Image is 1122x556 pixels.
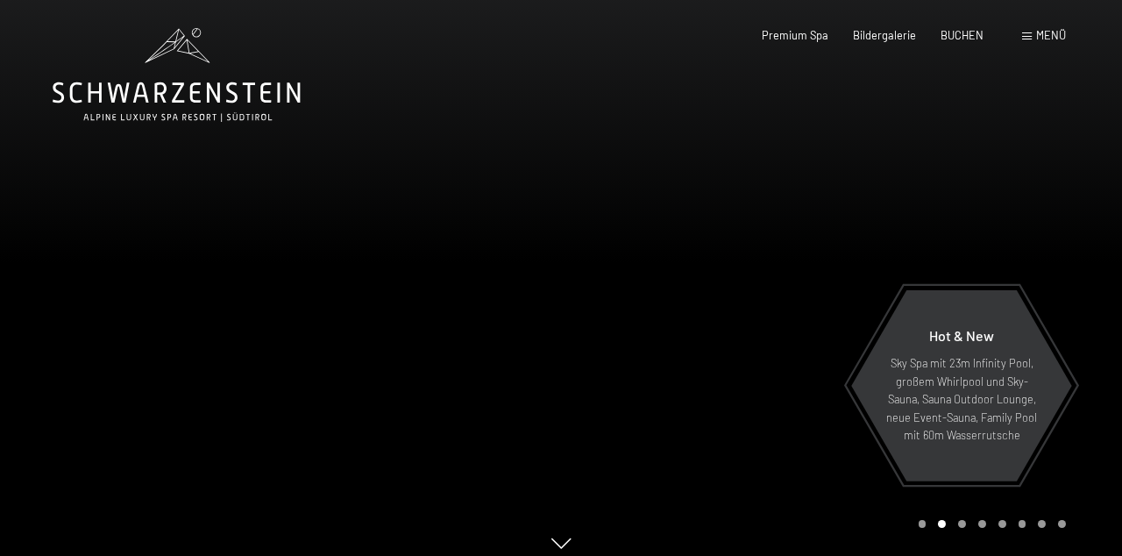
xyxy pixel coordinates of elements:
[1019,520,1026,528] div: Carousel Page 6
[762,28,828,42] a: Premium Spa
[1036,28,1066,42] span: Menü
[998,520,1006,528] div: Carousel Page 5
[938,520,946,528] div: Carousel Page 2 (Current Slide)
[885,354,1038,444] p: Sky Spa mit 23m Infinity Pool, großem Whirlpool und Sky-Sauna, Sauna Outdoor Lounge, neue Event-S...
[853,28,916,42] a: Bildergalerie
[958,520,966,528] div: Carousel Page 3
[941,28,984,42] a: BUCHEN
[1038,520,1046,528] div: Carousel Page 7
[919,520,927,528] div: Carousel Page 1
[929,327,994,344] span: Hot & New
[1058,520,1066,528] div: Carousel Page 8
[850,289,1073,482] a: Hot & New Sky Spa mit 23m Infinity Pool, großem Whirlpool und Sky-Sauna, Sauna Outdoor Lounge, ne...
[913,520,1066,528] div: Carousel Pagination
[978,520,986,528] div: Carousel Page 4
